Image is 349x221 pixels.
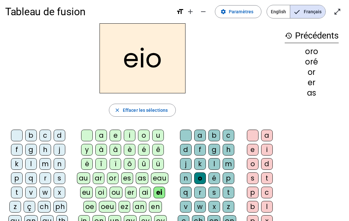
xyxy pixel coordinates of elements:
[11,144,23,156] div: f
[114,107,120,113] mat-icon: close
[77,172,90,184] div: au
[208,201,220,213] div: x
[194,187,206,198] div: r
[261,158,273,170] div: d
[285,68,339,76] div: or
[208,130,220,141] div: b
[95,144,107,156] div: à
[95,130,107,141] div: a
[285,58,339,66] div: oré
[197,5,210,18] button: Diminuer la taille de la police
[110,130,121,141] div: e
[11,187,23,198] div: t
[136,172,148,184] div: as
[119,201,130,213] div: ez
[125,187,137,198] div: er
[208,158,220,170] div: l
[138,158,150,170] div: û
[54,187,65,198] div: x
[180,158,192,170] div: j
[267,5,326,18] mat-button-toggle-group: Language selection
[99,201,116,213] div: oeu
[223,172,234,184] div: p
[39,187,51,198] div: w
[208,172,220,184] div: é
[5,1,171,22] h1: Tableau de fusion
[83,201,96,213] div: oe
[54,130,65,141] div: d
[247,144,259,156] div: e
[194,172,206,184] div: o
[267,5,290,18] span: English
[208,187,220,198] div: s
[223,187,234,198] div: t
[110,144,121,156] div: â
[54,158,65,170] div: n
[223,144,234,156] div: h
[54,172,65,184] div: s
[194,201,206,213] div: w
[223,158,234,170] div: m
[109,104,176,117] button: Effacer les sélections
[124,130,135,141] div: i
[149,201,162,213] div: en
[25,144,37,156] div: g
[80,187,93,198] div: eu
[223,130,234,141] div: c
[229,8,253,16] span: Paramètres
[81,144,93,156] div: y
[285,79,339,87] div: er
[261,130,273,141] div: a
[123,106,168,114] span: Effacer les sélections
[95,187,107,198] div: oi
[290,5,325,18] span: Français
[180,144,192,156] div: d
[54,144,65,156] div: j
[124,144,135,156] div: è
[133,201,146,213] div: an
[247,187,259,198] div: p
[223,201,234,213] div: z
[208,144,220,156] div: g
[39,158,51,170] div: m
[285,29,339,43] h3: Précédents
[153,187,165,198] div: ei
[151,172,169,184] div: eau
[11,158,23,170] div: k
[176,8,184,16] mat-icon: format_size
[38,201,51,213] div: ch
[261,201,273,213] div: l
[247,201,259,213] div: b
[285,48,339,55] div: oro
[100,23,185,93] h2: eio
[247,158,259,170] div: o
[138,130,150,141] div: o
[25,187,37,198] div: v
[333,8,341,16] mat-icon: open_in_full
[194,144,206,156] div: f
[194,130,206,141] div: a
[39,130,51,141] div: c
[139,187,151,198] div: ai
[9,201,21,213] div: z
[152,130,164,141] div: u
[124,158,135,170] div: ô
[331,5,344,18] button: Entrer en plein écran
[39,144,51,156] div: h
[194,158,206,170] div: k
[138,144,150,156] div: é
[220,9,226,15] mat-icon: settings
[152,144,164,156] div: ê
[81,158,93,170] div: ë
[186,8,194,16] mat-icon: add
[215,5,261,18] button: Paramètres
[184,5,197,18] button: Augmenter la taille de la police
[25,130,37,141] div: b
[39,172,51,184] div: r
[285,32,292,40] mat-icon: history
[261,144,273,156] div: i
[107,172,119,184] div: or
[95,158,107,170] div: î
[25,158,37,170] div: l
[180,201,192,213] div: v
